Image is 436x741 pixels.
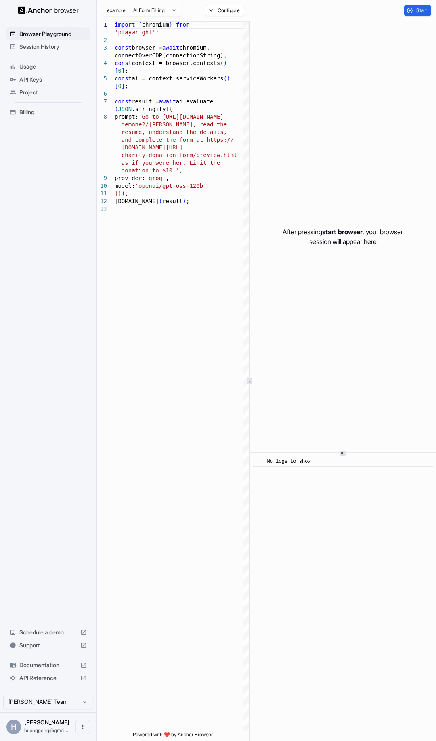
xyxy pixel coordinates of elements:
span: connectionString [166,52,220,59]
span: import [115,21,135,28]
span: [DOMAIN_NAME] [115,198,159,204]
span: No logs to show [267,459,311,464]
span: from [176,21,190,28]
div: 7 [97,98,107,105]
span: ) [224,60,227,66]
span: chromium. [179,44,210,51]
span: example: [107,7,127,14]
div: API Keys [6,73,90,86]
span: ) [118,190,121,197]
span: ​ [257,458,261,466]
span: JSON [118,106,132,112]
span: Billing [19,108,87,116]
button: Start [404,5,431,16]
span: start browser [322,228,363,236]
span: ; [186,198,189,204]
div: Session History [6,40,90,53]
span: const [115,44,132,51]
div: Browser Playground [6,27,90,40]
span: ( [159,198,162,204]
span: 'openai/gpt-oss-120b' [135,183,207,189]
span: Schedule a demo [19,628,77,636]
span: const [115,60,132,66]
div: 5 [97,75,107,82]
span: Session History [19,43,87,51]
span: 'groq' [145,175,166,181]
span: ) [220,52,223,59]
div: 12 [97,197,107,205]
span: ai.evaluate [176,98,214,105]
span: browser = [132,44,162,51]
span: donation to $10.' [122,167,179,174]
div: Project [6,86,90,99]
span: API Reference [19,674,77,682]
span: demone2/[PERSON_NAME], read the [122,121,227,128]
span: await [162,44,179,51]
span: model: [115,183,135,189]
div: Documentation [6,659,90,672]
span: chromium [142,21,169,28]
span: ; [125,190,128,197]
span: Huang Peng [24,719,69,726]
span: huangpeng@gmail.com [24,727,68,733]
span: 'Go to [URL][DOMAIN_NAME] [138,113,224,120]
div: 3 [97,44,107,52]
span: result [162,198,183,204]
img: Anchor Logo [18,6,79,14]
span: Browser Playground [19,30,87,38]
span: [ [115,67,118,74]
div: 9 [97,174,107,182]
span: ( [220,60,223,66]
div: 11 [97,190,107,197]
span: ; [125,67,128,74]
span: const [115,98,132,105]
div: 2 [97,36,107,44]
span: charity-donation-form/preview.html [122,152,237,158]
span: ; [155,29,159,36]
span: provider: [115,175,145,181]
span: Support [19,641,77,649]
div: 8 [97,113,107,121]
div: 10 [97,182,107,190]
span: Powered with ❤️ by Anchor Browser [133,731,213,741]
div: Billing [6,106,90,119]
span: 0 [118,83,121,89]
span: context = browser.contexts [132,60,220,66]
span: and complete the form at https:// [122,136,234,143]
span: [DOMAIN_NAME][URL] [122,144,183,151]
span: Start [416,7,428,14]
span: { [138,21,142,28]
span: resume, understand the details, [122,129,227,135]
span: API Keys [19,76,87,84]
span: ] [122,83,125,89]
span: ) [227,75,230,82]
div: Schedule a demo [6,626,90,639]
div: 4 [97,59,107,67]
span: connectOverCDP [115,52,162,59]
span: ( [115,106,118,112]
span: ; [224,52,227,59]
span: ( [162,52,166,59]
button: Open menu [75,720,90,734]
button: Configure [205,5,244,16]
div: API Reference [6,672,90,684]
span: { [169,106,172,112]
div: 13 [97,205,107,213]
span: Documentation [19,661,77,669]
span: ; [125,83,128,89]
span: 'playwright' [115,29,155,36]
span: 0 [118,67,121,74]
div: Usage [6,60,90,73]
span: [ [115,83,118,89]
span: ] [122,67,125,74]
span: , [166,175,169,181]
div: H [6,720,21,734]
div: Support [6,639,90,652]
span: ) [122,190,125,197]
span: as if you were her. Limit the [122,160,220,166]
span: ( [224,75,227,82]
span: await [159,98,176,105]
span: prompt: [115,113,138,120]
span: ) [183,198,186,204]
span: ai = context.serviceWorkers [132,75,224,82]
